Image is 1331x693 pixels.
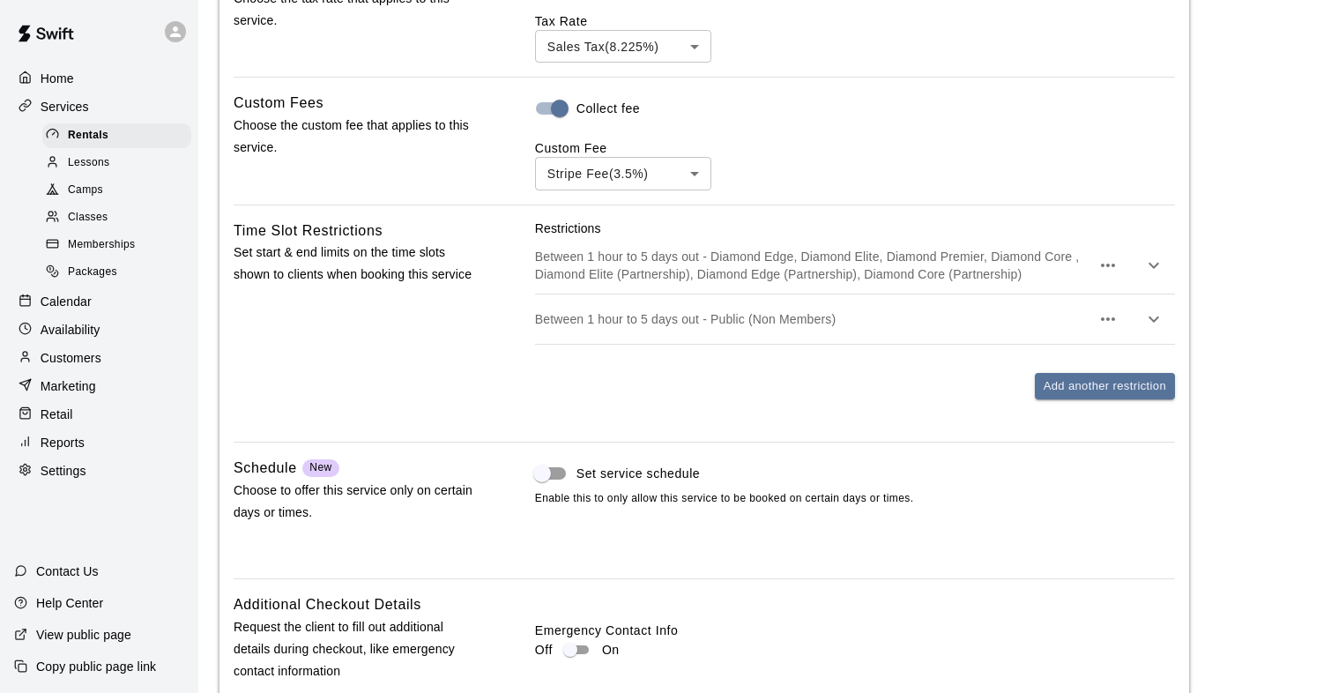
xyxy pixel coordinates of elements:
span: New [309,461,331,473]
label: Custom Fee [535,141,607,155]
a: Retail [14,401,184,428]
a: Marketing [14,373,184,399]
p: Copy public page link [36,658,156,675]
span: Classes [68,209,108,227]
a: Calendar [14,288,184,315]
a: Reports [14,429,184,456]
p: Services [41,98,89,115]
p: On [602,641,620,659]
div: Classes [42,205,191,230]
p: View public page [36,626,131,644]
a: Services [14,93,184,120]
p: Contact Us [36,563,99,580]
div: Between 1 hour to 5 days out - Public (Non Members) [535,294,1175,344]
a: Rentals [42,122,198,149]
p: Reports [41,434,85,451]
a: Availability [14,317,184,343]
p: Customers [41,349,101,367]
span: Lessons [68,154,110,172]
label: Tax Rate [535,14,588,28]
a: Settings [14,458,184,484]
p: Restrictions [535,220,1175,237]
div: Camps [42,178,191,203]
div: Rentals [42,123,191,148]
p: Off [535,641,553,659]
div: Between 1 hour to 5 days out - Diamond Edge, Diamond Elite, Diamond Premier, Diamond Core , Diamo... [535,237,1175,294]
p: Calendar [41,293,92,310]
p: Between 1 hour to 5 days out - Public (Non Members) [535,310,1090,328]
a: Classes [42,205,198,232]
p: Retail [41,406,73,423]
h6: Time Slot Restrictions [234,220,383,242]
div: Stripe Fee ( 3.5% ) [535,157,711,190]
p: Between 1 hour to 5 days out - Diamond Edge, Diamond Elite, Diamond Premier, Diamond Core , Diamo... [535,248,1090,283]
span: Camps [68,182,103,199]
a: Memberships [42,232,198,259]
p: Marketing [41,377,96,395]
a: Home [14,65,184,92]
p: Request the client to fill out additional details during checkout, like emergency contact informa... [234,616,479,683]
div: Memberships [42,233,191,257]
p: Help Center [36,594,103,612]
span: Packages [68,264,117,281]
a: Customers [14,345,184,371]
p: Settings [41,462,86,480]
div: Packages [42,260,191,285]
p: Choose the custom fee that applies to this service. [234,115,479,159]
span: Memberships [68,236,135,254]
div: Sales Tax ( 8.225 %) [535,30,711,63]
h6: Custom Fees [234,92,323,115]
button: Add another restriction [1035,373,1175,400]
span: Enable this to only allow this service to be booked on certain days or times. [535,490,1175,508]
p: Home [41,70,74,87]
p: Choose to offer this service only on certain days or times. [234,480,479,524]
p: Set start & end limits on the time slots shown to clients when booking this service [234,242,479,286]
span: Rentals [68,127,108,145]
h6: Additional Checkout Details [234,593,421,616]
p: Availability [41,321,100,339]
a: Packages [42,259,198,287]
label: Emergency Contact Info [535,622,1175,639]
span: Set service schedule [576,465,700,483]
h6: Schedule [234,457,297,480]
a: Lessons [42,149,198,176]
div: Lessons [42,151,191,175]
span: Collect fee [576,100,640,118]
a: Camps [42,177,198,205]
